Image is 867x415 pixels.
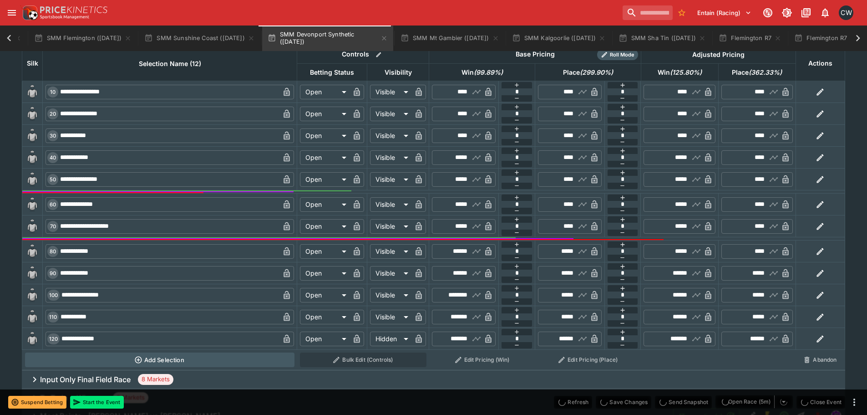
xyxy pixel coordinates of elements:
img: blank-silk.png [25,219,40,234]
h6: Input Only Final Field Race [40,375,131,384]
div: Visible [370,244,411,259]
span: 70 [48,223,58,230]
span: 20 [48,111,58,117]
button: Notifications [817,5,833,21]
div: Open [300,150,350,165]
span: Roll Mode [606,51,638,59]
button: Clint Wallis [836,3,856,23]
span: 110 [47,314,59,320]
img: blank-silk.png [25,197,40,212]
img: blank-silk.png [25,150,40,165]
div: Visible [370,128,411,143]
div: Open [300,219,350,234]
div: Open [300,107,350,121]
button: Flemington R7 [789,26,862,51]
span: Win(99.89%) [451,67,513,78]
button: SMM Sha Tin ([DATE]) [613,26,711,51]
button: Bulk Edit (Controls) [300,353,426,367]
em: ( 299.90 %) [580,67,613,78]
div: split button [715,395,793,408]
div: Open [300,244,350,259]
div: Visible [370,197,411,212]
img: Sportsbook Management [40,15,89,19]
button: Suspend Betting [8,396,66,409]
span: 40 [48,154,58,161]
span: 90 [48,270,58,277]
img: blank-silk.png [25,85,40,99]
img: blank-silk.png [25,288,40,302]
button: Edit Pricing (Place) [538,353,639,367]
div: Visible [370,310,411,324]
div: Visible [370,107,411,121]
img: blank-silk.png [25,332,40,346]
em: ( 362.33 %) [749,67,782,78]
img: blank-silk.png [25,172,40,187]
div: Open [300,332,350,346]
span: Win(125.80%) [648,67,712,78]
div: Visible [370,85,411,99]
div: Visible [370,219,411,234]
em: ( 99.89 %) [474,67,503,78]
button: SMM Kalgoorlie ([DATE]) [507,26,612,51]
div: Open [300,128,350,143]
th: Adjusted Pricing [641,46,796,63]
img: blank-silk.png [25,266,40,281]
em: ( 125.80 %) [670,67,702,78]
button: Flemington R7 [713,26,787,51]
div: Open [300,310,350,324]
button: SMM Mt Gambier ([DATE]) [395,26,505,51]
span: Place(299.90%) [553,67,623,78]
span: 50 [48,176,58,183]
span: Visibility [375,67,422,78]
div: Open [300,197,350,212]
button: SMM Flemington ([DATE]) [29,26,137,51]
input: search [623,5,673,20]
span: 8 Markets [138,375,173,384]
div: Visible [370,150,411,165]
button: more [849,397,860,408]
div: Base Pricing [512,49,558,60]
img: PriceKinetics [40,6,107,13]
span: 80 [48,248,58,255]
button: Toggle light/dark mode [779,5,795,21]
button: Documentation [798,5,814,21]
div: Visible [370,288,411,302]
div: Clint Wallis [839,5,853,20]
span: 10 [48,89,57,95]
button: Edit Pricing (Win) [432,353,532,367]
div: Show/hide Price Roll mode configuration. [597,49,638,60]
span: 120 [47,336,60,342]
th: Silk [22,46,43,81]
button: Add Selection [25,353,294,367]
img: blank-silk.png [25,310,40,324]
span: 30 [48,133,58,139]
span: Selection Name (12) [129,58,211,69]
div: Open [300,288,350,302]
div: Hidden [370,332,411,346]
button: Start the Event [70,396,124,409]
img: PriceKinetics Logo [20,4,38,22]
span: Place(362.33%) [722,67,792,78]
div: Visible [370,172,411,187]
button: Abandon [798,353,842,367]
div: Open [300,172,350,187]
button: Select Tenant [692,5,757,20]
button: Connected to PK [760,5,776,21]
span: 60 [48,201,58,208]
button: SMM Sunshine Coast ([DATE]) [139,26,260,51]
div: Visible [370,266,411,281]
th: Actions [796,46,845,81]
button: SMM Devonport Synthetic ([DATE]) [262,26,393,51]
div: Open [300,85,350,99]
span: Betting Status [300,67,364,78]
button: Bulk edit [373,49,385,61]
img: blank-silk.png [25,128,40,143]
div: Open [300,266,350,281]
button: No Bookmarks [674,5,689,20]
span: 100 [47,292,60,298]
th: Controls [297,46,429,63]
img: blank-silk.png [25,107,40,121]
img: blank-silk.png [25,244,40,259]
button: open drawer [4,5,20,21]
